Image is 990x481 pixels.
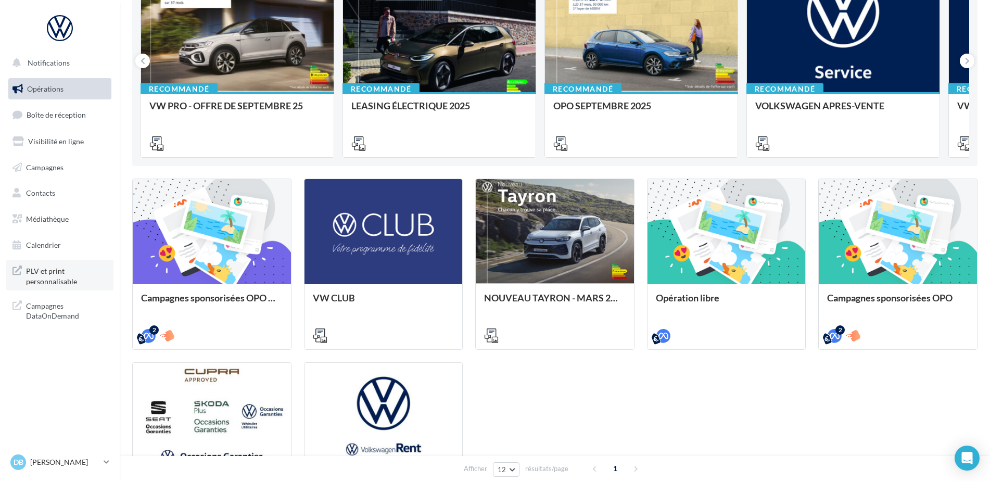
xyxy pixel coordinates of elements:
span: Campagnes DataOnDemand [26,299,107,321]
span: PLV et print personnalisable [26,264,107,286]
div: Recommandé [544,83,621,95]
div: Open Intercom Messenger [955,446,980,471]
div: 2 [835,325,845,335]
a: Opérations [6,78,113,100]
div: 2 [149,325,159,335]
div: VW CLUB [313,293,454,313]
a: PLV et print personnalisable [6,260,113,290]
a: Campagnes DataOnDemand [6,295,113,325]
span: Médiathèque [26,214,69,223]
p: [PERSON_NAME] [30,457,99,467]
a: Boîte de réception [6,104,113,126]
a: Médiathèque [6,208,113,230]
span: DB [14,457,23,467]
div: Recommandé [342,83,420,95]
div: VOLKSWAGEN APRES-VENTE [755,100,931,121]
a: Contacts [6,182,113,204]
span: Contacts [26,188,55,197]
a: DB [PERSON_NAME] [8,452,111,472]
span: 12 [498,465,506,474]
span: Calendrier [26,240,61,249]
div: LEASING ÉLECTRIQUE 2025 [351,100,527,121]
span: Campagnes [26,162,64,171]
div: Recommandé [141,83,218,95]
a: Calendrier [6,234,113,256]
span: résultats/page [525,464,568,474]
button: 12 [493,462,519,477]
a: Visibilité en ligne [6,131,113,153]
span: Visibilité en ligne [28,137,84,146]
span: Afficher [464,464,487,474]
button: Notifications [6,52,109,74]
div: Campagnes sponsorisées OPO Septembre [141,293,283,313]
div: Recommandé [746,83,823,95]
div: OPO SEPTEMBRE 2025 [553,100,729,121]
span: Opérations [27,84,64,93]
a: Campagnes [6,157,113,179]
span: Notifications [28,58,70,67]
div: Opération libre [656,293,797,313]
span: 1 [607,460,624,477]
div: Campagnes sponsorisées OPO [827,293,969,313]
div: VW PRO - OFFRE DE SEPTEMBRE 25 [149,100,325,121]
div: NOUVEAU TAYRON - MARS 2025 [484,293,626,313]
span: Boîte de réception [27,110,86,119]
